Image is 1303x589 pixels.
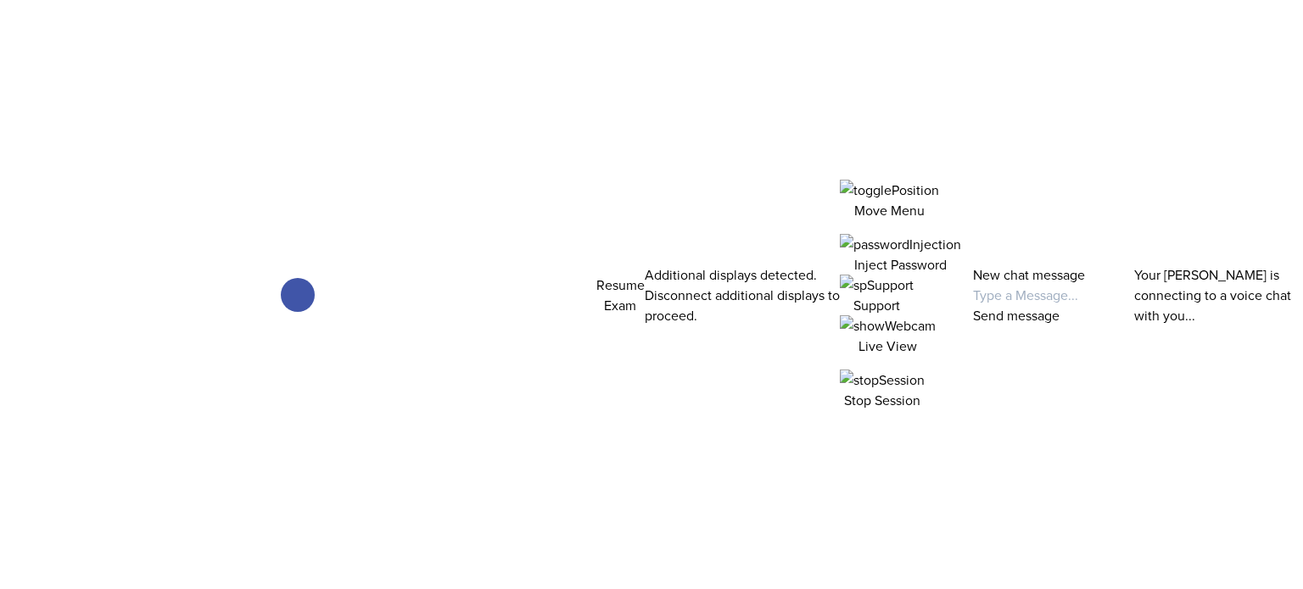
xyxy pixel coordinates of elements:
[840,315,936,336] img: showWebcam
[840,370,925,390] img: stopSession
[840,390,925,410] p: Stop Session
[840,200,939,220] p: Move Menu
[596,275,645,315] button: Resume Exam
[840,370,925,410] button: Stop Session
[645,265,840,325] span: Additional displays detected. Disconnect additional displays to proceed.
[840,254,961,275] p: Inject Password
[840,180,939,200] img: togglePosition
[840,295,914,315] p: Support
[840,336,936,356] p: Live View
[973,305,1060,325] button: Send message
[840,234,961,254] img: passwordInjection
[1134,264,1303,325] p: Your [PERSON_NAME] is connecting to a voice chat with you...
[840,315,936,356] button: Live View
[840,275,914,295] img: spSupport
[973,285,1120,305] input: Type a Message...
[840,180,939,220] button: Move Menu
[840,234,961,275] button: Inject Password
[973,306,1060,325] span: Send message
[840,275,914,315] button: Support
[973,265,1085,284] label: New chat message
